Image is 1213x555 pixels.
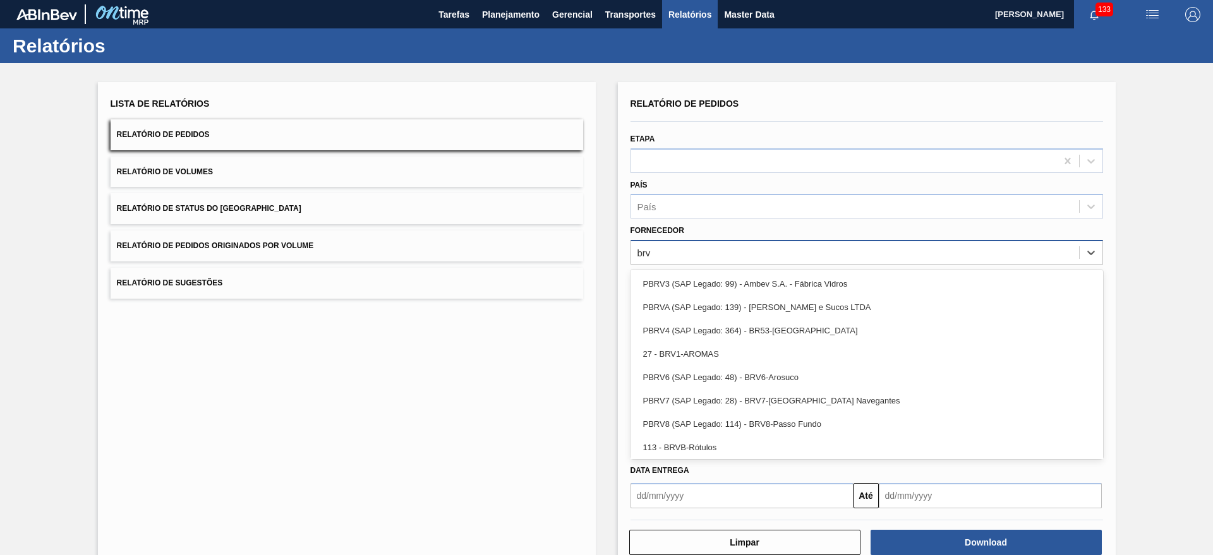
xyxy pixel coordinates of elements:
div: PBRVA (SAP Legado: 139) - [PERSON_NAME] e Sucos LTDA [631,295,1103,319]
span: Relatório de Volumes [117,167,213,176]
span: Relatório de Sugestões [117,278,223,287]
span: Relatório de Pedidos [631,98,739,109]
span: Relatório de Pedidos Originados por Volume [117,241,314,250]
input: dd/mm/yyyy [879,483,1102,508]
span: Relatório de Pedidos [117,130,210,139]
button: Relatório de Volumes [111,157,583,188]
button: Download [871,530,1102,555]
div: PBRV6 (SAP Legado: 48) - BRV6-Arosuco [631,366,1103,389]
div: 27 - BRV1-AROMAS [631,342,1103,366]
span: Gerencial [552,7,593,22]
span: Data Entrega [631,466,689,475]
input: dd/mm/yyyy [631,483,854,508]
span: Master Data [724,7,774,22]
button: Relatório de Pedidos Originados por Volume [111,230,583,261]
div: 113 - BRVB-Rótulos [631,436,1103,459]
label: Fornecedor [631,226,684,235]
span: 133 [1095,3,1113,16]
div: PBRV4 (SAP Legado: 364) - BR53-[GEOGRAPHIC_DATA] [631,319,1103,342]
div: PBRV7 (SAP Legado: 28) - BRV7-[GEOGRAPHIC_DATA] Navegantes [631,389,1103,412]
div: PBRV3 (SAP Legado: 99) - Ambev S.A. - Fábrica Vidros [631,272,1103,295]
button: Limpar [629,530,860,555]
img: TNhmsLtSVTkK8tSr43FrP2fwEKptu5GPRR3wAAAABJRU5ErkJggg== [16,9,77,20]
span: Transportes [605,7,656,22]
div: PBRV8 (SAP Legado: 114) - BRV8-Passo Fundo [631,412,1103,436]
button: Relatório de Pedidos [111,119,583,150]
button: Notificações [1074,6,1114,23]
div: País [637,201,656,212]
button: Relatório de Status do [GEOGRAPHIC_DATA] [111,193,583,224]
label: País [631,181,648,189]
span: Tarefas [438,7,469,22]
span: Relatórios [668,7,711,22]
span: Relatório de Status do [GEOGRAPHIC_DATA] [117,204,301,213]
span: Planejamento [482,7,540,22]
img: userActions [1145,7,1160,22]
button: Relatório de Sugestões [111,268,583,299]
img: Logout [1185,7,1200,22]
span: Lista de Relatórios [111,98,210,109]
button: Até [854,483,879,508]
label: Etapa [631,134,655,143]
h1: Relatórios [13,39,237,53]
